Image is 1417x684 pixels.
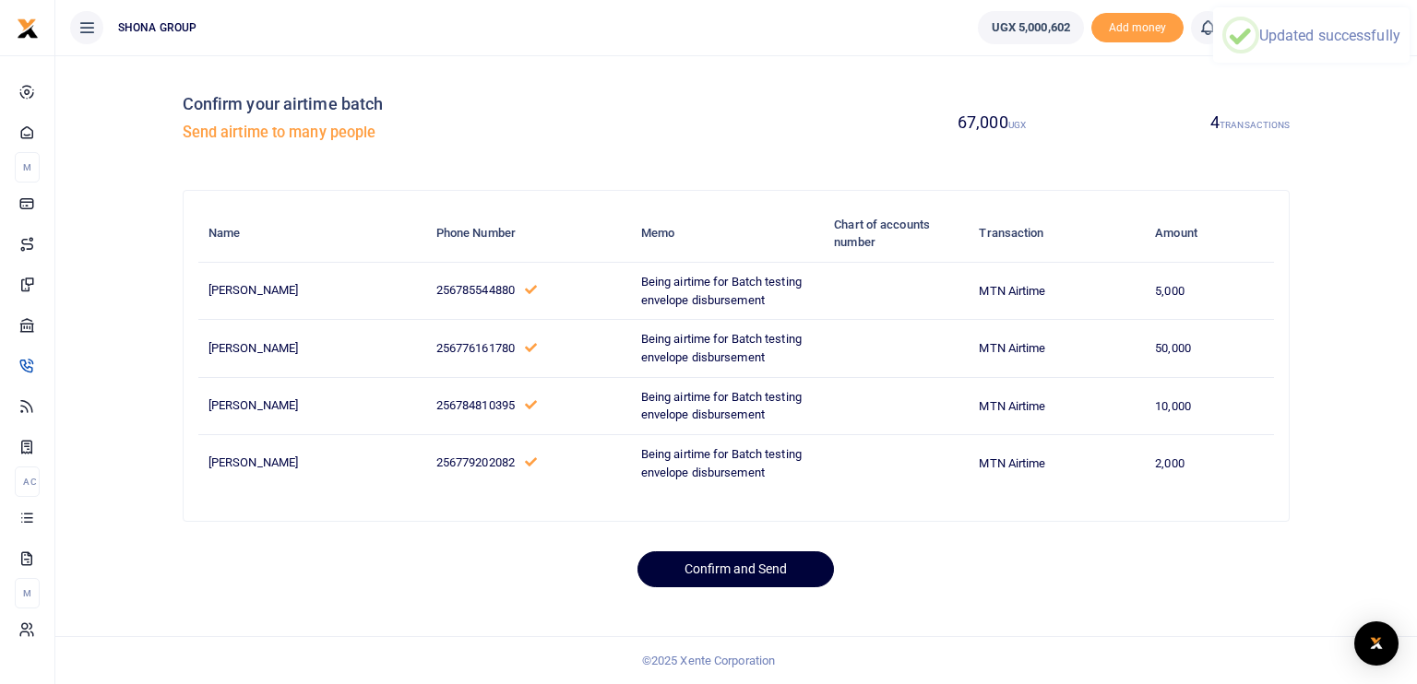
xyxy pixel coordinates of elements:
[1008,120,1026,130] small: UGX
[969,435,1145,492] td: MTN Airtime
[183,124,729,142] h5: Send airtime to many people
[978,11,1084,44] a: UGX 5,000,602
[17,18,39,40] img: logo-small
[436,455,515,469] span: 256779202082
[631,377,825,434] td: Being airtime for Batch testing envelope disbursement
[15,466,40,497] li: Ac
[969,377,1145,434] td: MTN Airtime
[208,455,298,469] span: [PERSON_NAME]
[1259,27,1400,44] div: Updated successfully
[969,262,1145,319] td: MTN Airtime
[631,320,825,377] td: Being airtime for Batch testing envelope disbursement
[426,206,631,263] th: Phone Number: activate to sort column ascending
[1091,13,1184,43] span: Add money
[183,94,729,114] h4: Confirm your airtime batch
[525,283,537,297] a: This number has been validated
[208,341,298,355] span: [PERSON_NAME]
[1145,377,1274,434] td: 10,000
[1145,320,1274,377] td: 50,000
[969,206,1145,263] th: Transaction: activate to sort column ascending
[436,341,515,355] span: 256776161780
[208,283,298,297] span: [PERSON_NAME]
[1354,621,1399,666] div: Open Intercom Messenger
[631,262,825,319] td: Being airtime for Batch testing envelope disbursement
[631,435,825,492] td: Being airtime for Batch testing envelope disbursement
[958,110,1026,135] label: 67,000
[992,18,1070,37] span: UGX 5,000,602
[15,152,40,183] li: M
[111,19,204,36] span: SHONA GROUP
[525,341,537,355] a: This number has been validated
[637,551,834,587] button: Confirm and Send
[525,398,537,412] a: This number has been validated
[1091,19,1184,33] a: Add money
[1145,206,1274,263] th: Amount: activate to sort column ascending
[15,578,40,608] li: M
[1145,262,1274,319] td: 5,000
[631,206,825,263] th: Memo: activate to sort column ascending
[436,398,515,412] span: 256784810395
[436,283,515,297] span: 256785544880
[1145,435,1274,492] td: 2,000
[970,11,1091,44] li: Wallet ballance
[824,206,969,263] th: Chart of accounts number: activate to sort column ascending
[17,20,39,34] a: logo-small logo-large logo-large
[1091,13,1184,43] li: Toup your wallet
[198,206,426,263] th: Name: activate to sort column descending
[969,320,1145,377] td: MTN Airtime
[525,455,537,469] a: This number has been validated
[1210,110,1290,135] label: 4
[208,398,298,412] span: [PERSON_NAME]
[1220,120,1290,130] small: TRANSACTIONS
